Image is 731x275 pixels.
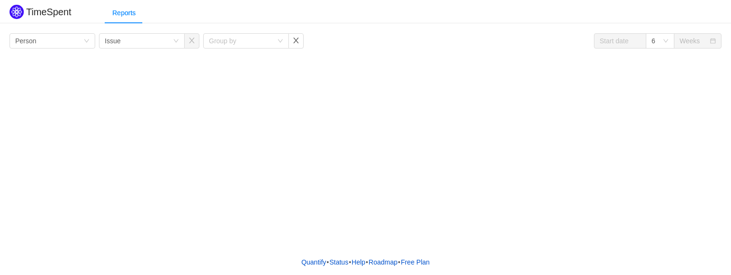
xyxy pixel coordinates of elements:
[105,34,120,48] div: Issue
[366,258,368,266] span: •
[398,258,400,266] span: •
[15,34,36,48] div: Person
[84,38,89,45] i: icon: down
[329,255,349,269] a: Status
[351,255,366,269] a: Help
[594,33,646,49] input: Start date
[184,33,199,49] button: icon: close
[173,38,179,45] i: icon: down
[10,5,24,19] img: Quantify logo
[26,7,71,17] h2: TimeSpent
[209,36,273,46] div: Group by
[710,38,716,45] i: icon: calendar
[652,34,655,48] div: 6
[326,258,329,266] span: •
[105,2,143,24] div: Reports
[663,38,669,45] i: icon: down
[277,38,283,45] i: icon: down
[349,258,351,266] span: •
[680,34,700,48] div: Weeks
[288,33,304,49] button: icon: close
[368,255,398,269] a: Roadmap
[400,255,430,269] button: Free Plan
[301,255,326,269] a: Quantify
